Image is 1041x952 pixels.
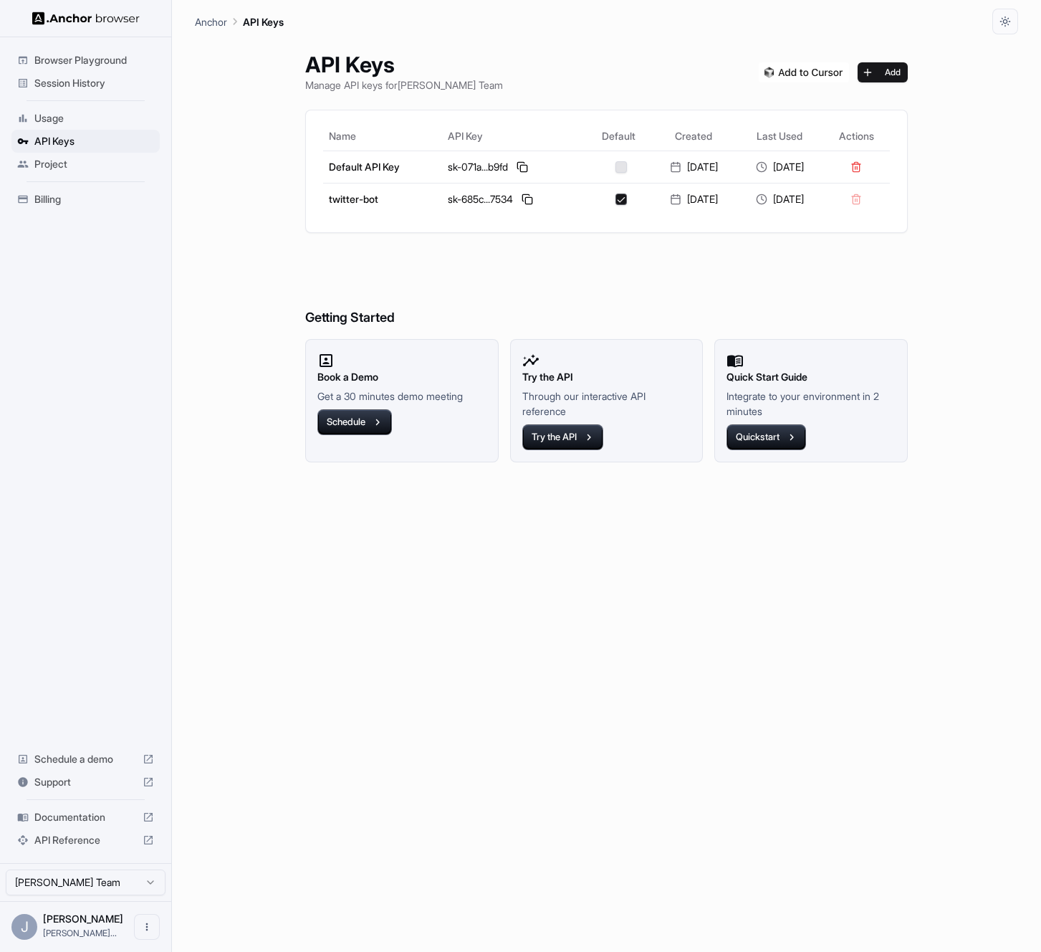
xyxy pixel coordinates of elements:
[134,914,160,940] button: Open menu
[514,158,531,176] button: Copy API key
[11,107,160,130] div: Usage
[11,806,160,829] div: Documentation
[737,122,822,151] th: Last Used
[34,134,154,148] span: API Keys
[323,183,442,215] td: twitter-bot
[317,409,392,435] button: Schedule
[11,153,160,176] div: Project
[522,389,691,419] p: Through our interactive API reference
[34,53,154,67] span: Browser Playground
[323,151,442,183] td: Default API Key
[822,122,890,151] th: Actions
[34,752,137,766] span: Schedule a demo
[522,369,691,385] h2: Try the API
[34,76,154,90] span: Session History
[305,52,503,77] h1: API Keys
[726,369,896,385] h2: Quick Start Guide
[651,122,737,151] th: Created
[34,111,154,125] span: Usage
[305,250,908,328] h6: Getting Started
[657,192,731,206] div: [DATE]
[43,928,117,938] span: john@anchorbrowser.io
[317,389,486,404] p: Get a 30 minutes demo meeting
[195,14,227,29] p: Anchor
[858,62,908,82] button: Add
[519,191,536,208] button: Copy API key
[11,130,160,153] div: API Keys
[448,191,580,208] div: sk-685c...7534
[243,14,284,29] p: API Keys
[43,913,123,925] span: John Marbach
[448,158,580,176] div: sk-071a...b9fd
[657,160,731,174] div: [DATE]
[34,775,137,789] span: Support
[522,424,603,450] button: Try the API
[305,77,503,92] p: Manage API keys for [PERSON_NAME] Team
[195,14,284,29] nav: breadcrumb
[34,192,154,206] span: Billing
[586,122,651,151] th: Default
[34,810,137,824] span: Documentation
[726,424,806,450] button: Quickstart
[11,748,160,771] div: Schedule a demo
[317,369,486,385] h2: Book a Demo
[34,157,154,171] span: Project
[11,829,160,852] div: API Reference
[323,122,442,151] th: Name
[442,122,586,151] th: API Key
[726,389,896,419] p: Integrate to your environment in 2 minutes
[11,72,160,95] div: Session History
[742,192,817,206] div: [DATE]
[32,11,140,25] img: Anchor Logo
[11,49,160,72] div: Browser Playground
[759,62,849,82] img: Add anchorbrowser MCP server to Cursor
[34,833,137,847] span: API Reference
[742,160,817,174] div: [DATE]
[11,188,160,211] div: Billing
[11,914,37,940] div: J
[11,771,160,794] div: Support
